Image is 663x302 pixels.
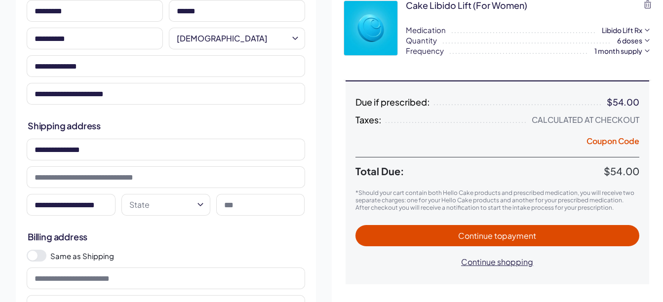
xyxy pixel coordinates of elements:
span: Quantity [406,35,437,45]
h2: Shipping address [28,119,304,132]
button: Coupon Code [586,136,639,150]
h2: Billing address [28,230,304,243]
span: $54.00 [604,165,639,177]
span: Medication [406,25,446,35]
span: Taxes: [355,115,382,125]
span: Due if prescribed: [355,97,430,107]
button: Continue shopping [451,251,543,272]
label: Same as Shipping [50,251,305,261]
span: Continue [458,230,536,241]
button: Continue topayment [355,225,640,246]
img: p3ZtQTX4dfw0aP9sqBphP7GDoJYYEv1Qyfw0SU36.webp [344,1,397,55]
span: Continue shopping [461,257,533,267]
span: Total Due: [355,165,604,177]
div: Calculated at Checkout [532,115,639,125]
span: Frequency [406,45,444,56]
p: *Should your cart contain both Hello Cake products and prescribed medication, you will receive tw... [355,189,640,204]
span: to payment [494,230,536,241]
div: $54.00 [607,97,639,107]
span: After checkout you will receive a notification to start the intake process for your prescription. [355,204,614,211]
